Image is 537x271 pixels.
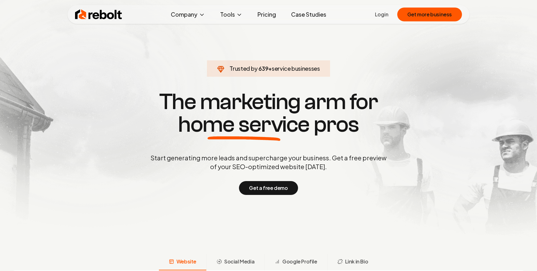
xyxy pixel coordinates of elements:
span: home service [178,113,310,136]
span: Link in Bio [345,258,368,265]
img: Rebolt Logo [75,8,122,21]
button: Tools [215,8,247,21]
button: Get a free demo [239,181,298,195]
span: Social Media [224,258,254,265]
a: Login [375,11,388,18]
p: Start generating more leads and supercharge your business. Get a free preview of your SEO-optimiz... [149,153,388,171]
span: + [268,65,272,72]
span: Google Profile [282,258,317,265]
button: Social Media [206,254,264,270]
button: Company [166,8,210,21]
button: Website [159,254,206,270]
span: service businesses [272,65,320,72]
button: Google Profile [264,254,327,270]
span: 639 [258,64,268,73]
button: Get more business [397,8,462,21]
button: Link in Bio [327,254,378,270]
h1: The marketing arm for pros [118,91,419,136]
a: Case Studies [286,8,331,21]
span: Website [176,258,196,265]
a: Pricing [252,8,281,21]
span: Trusted by [230,65,258,72]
